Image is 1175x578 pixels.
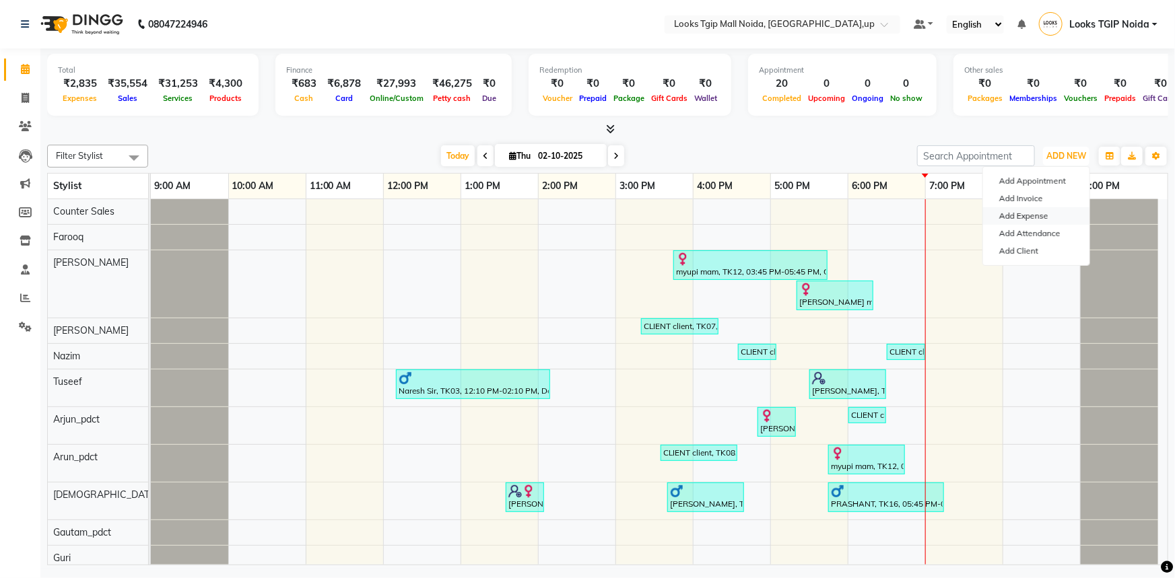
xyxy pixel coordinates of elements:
[1101,94,1139,103] span: Prepaids
[53,526,111,538] span: Gautam_pdct
[1039,12,1063,36] img: Looks TGIP Noida
[53,180,81,192] span: Stylist
[114,94,141,103] span: Sales
[830,447,904,472] div: myupi mam, TK12, 05:45 PM-06:45 PM, Foot Prints Pedicure(F)
[534,146,601,166] input: 2025-10-02
[576,94,610,103] span: Prepaid
[229,176,277,196] a: 10:00 AM
[616,176,659,196] a: 3:00 PM
[805,76,848,92] div: 0
[397,371,549,397] div: Naresh Sir, TK03, 12:10 PM-02:10 PM, Dermalogica Facial with Cooling Contour Mask,Stylist Cut(M),...
[60,94,101,103] span: Expenses
[964,76,1006,92] div: ₹0
[1046,151,1086,161] span: ADD NEW
[539,94,576,103] span: Voucher
[427,76,477,92] div: ₹46,275
[286,65,501,76] div: Finance
[642,320,717,332] div: CLIENT client, TK07, 03:20 PM-04:20 PM, Eyebrows,Underarms Waxing
[506,151,534,161] span: Thu
[1061,94,1101,103] span: Vouchers
[983,207,1089,225] a: Add Expense
[964,94,1006,103] span: Packages
[576,76,610,92] div: ₹0
[1043,147,1089,166] button: ADD NEW
[366,94,427,103] span: Online/Custom
[1069,17,1149,32] span: Looks TGIP Noida
[850,409,885,421] div: CLIENT client, TK14, 06:00 PM-06:30 PM, Foot Massage(F)
[983,172,1089,190] button: Add Appointment
[1006,76,1061,92] div: ₹0
[102,76,153,92] div: ₹35,554
[917,145,1035,166] input: Search Appointment
[983,225,1089,242] a: Add Attendance
[366,76,427,92] div: ₹27,993
[53,552,71,564] span: Guri
[1081,176,1123,196] a: 9:00 PM
[848,94,887,103] span: Ongoing
[56,150,103,161] span: Filter Stylist
[1006,94,1061,103] span: Memberships
[887,76,926,92] div: 0
[691,76,720,92] div: ₹0
[53,256,129,268] span: [PERSON_NAME]
[384,176,432,196] a: 12:00 PM
[759,76,805,92] div: 20
[153,76,203,92] div: ₹31,253
[332,94,356,103] span: Card
[662,447,736,459] div: CLIENT client, TK08, 03:35 PM-04:35 PM, Foot Prints Ice Cream Pedicure(F)
[53,375,82,388] span: Tuseef
[759,94,805,103] span: Completed
[926,176,968,196] a: 7:00 PM
[983,242,1089,260] a: Add Client
[648,76,691,92] div: ₹0
[691,94,720,103] span: Wallet
[34,5,127,43] img: logo
[53,413,100,425] span: Arjun_pdct
[811,371,885,397] div: [PERSON_NAME], TK15, 05:30 PM-06:30 PM, Highlights/Streaks(M)*
[461,176,504,196] a: 1:00 PM
[430,94,475,103] span: Petty cash
[888,346,924,358] div: CLIENT client, TK14, 06:30 PM-07:00 PM, Stylist Cut(M)
[805,94,848,103] span: Upcoming
[322,76,366,92] div: ₹6,878
[539,65,720,76] div: Redemption
[848,76,887,92] div: 0
[539,176,581,196] a: 2:00 PM
[759,65,926,76] div: Appointment
[58,65,248,76] div: Total
[759,409,795,435] div: [PERSON_NAME] mam, TK11, 04:50 PM-05:20 PM, Classic Pedicure(M)
[53,231,83,243] span: Farooq
[58,76,102,92] div: ₹2,835
[798,283,872,308] div: [PERSON_NAME] mam, TK11, 05:20 PM-06:20 PM, Roots Touchup Inoa(F)
[610,94,648,103] span: Package
[53,205,114,217] span: Counter Sales
[441,145,475,166] span: Today
[477,76,501,92] div: ₹0
[292,94,317,103] span: Cash
[848,176,891,196] a: 6:00 PM
[53,489,158,501] span: [DEMOGRAPHIC_DATA]
[539,76,576,92] div: ₹0
[648,94,691,103] span: Gift Cards
[53,324,129,336] span: [PERSON_NAME]
[148,5,207,43] b: 08047224946
[887,94,926,103] span: No show
[203,76,248,92] div: ₹4,300
[610,76,648,92] div: ₹0
[160,94,197,103] span: Services
[479,94,500,103] span: Due
[830,484,943,510] div: PRASHANT, TK16, 05:45 PM-07:15 PM, Stylist Cut(M),Stylist Cut(M),Wash Conditioning L'oreal(F)
[694,176,736,196] a: 4:00 PM
[507,484,543,510] div: [PERSON_NAME] mam, TK02, 01:35 PM-02:05 PM, Stylist Cut(F)
[306,176,355,196] a: 11:00 AM
[771,176,813,196] a: 5:00 PM
[739,346,775,358] div: CLIENT client, TK08, 04:35 PM-05:05 PM, Stylist Cut(M)
[53,451,98,463] span: Arun_pdct
[1101,76,1139,92] div: ₹0
[675,252,826,278] div: myupi mam, TK12, 03:45 PM-05:45 PM, Global Keratin Treatment(F)*
[53,350,80,362] span: Nazim
[206,94,245,103] span: Products
[983,190,1089,207] a: Add Invoice
[669,484,743,510] div: [PERSON_NAME], TK09, 03:40 PM-04:40 PM, Stylist Cut(F),Stylist Cut(M)
[1061,76,1101,92] div: ₹0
